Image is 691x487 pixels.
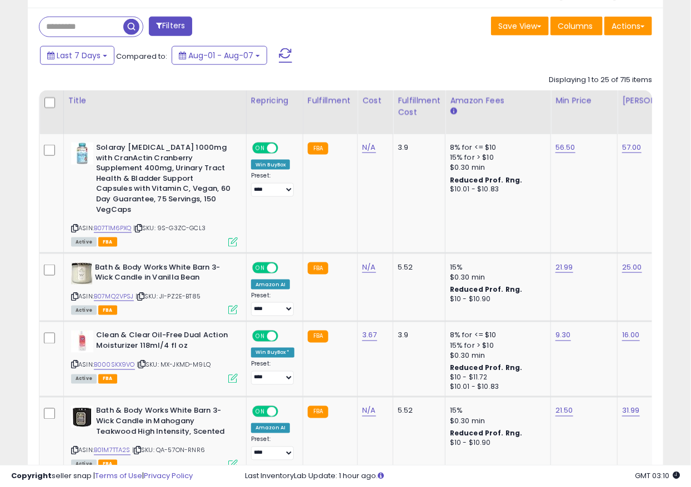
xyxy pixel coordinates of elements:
[71,406,93,428] img: 417GzbiDHjL._SL40_.jpg
[398,95,440,118] div: Fulfillment Cost
[555,405,573,417] a: 21.50
[71,262,92,285] img: 41zQS5QPmZL._SL40_.jpg
[95,470,142,481] a: Terms of Use
[635,470,680,481] span: 2025-08-15 03:10 GMT
[622,405,640,417] a: 31.99
[98,374,117,384] span: FBA
[450,106,457,116] small: Amazon Fees.
[136,292,201,301] span: | SKU: JI-PZ2E-BT85
[251,280,290,290] div: Amazon AI
[251,436,294,461] div: Preset:
[71,143,238,246] div: ASIN:
[550,17,603,35] button: Columns
[71,143,93,165] img: 41kCchWRygL._SL40_.jpg
[450,163,542,173] div: $0.30 min
[94,224,132,233] a: B07T1M6PXQ
[172,46,267,65] button: Aug-01 - Aug-07
[450,262,542,272] div: 15%
[245,471,680,481] div: Last InventoryLab Update: 1 hour ago.
[71,374,97,384] span: All listings currently available for purchase on Amazon
[362,405,375,417] a: N/A
[277,263,294,272] span: OFF
[94,361,135,370] a: B000SKX9VO
[251,423,290,433] div: Amazon AI
[398,262,437,272] div: 5.52
[71,262,238,314] div: ASIN:
[251,348,294,358] div: Win BuyBox *
[95,262,230,286] b: Bath & Body Works White Barn 3-Wick Candle in Vanilla Bean
[450,383,542,392] div: $10.01 - $10.83
[555,330,571,341] a: 9.30
[450,272,542,282] div: $0.30 min
[308,406,328,418] small: FBA
[362,262,375,273] a: N/A
[398,331,437,341] div: 3.9
[96,331,231,354] b: Clean & Clear Oil-Free Dual Action Moisturizer 118ml/4 fl oz
[450,417,542,427] div: $0.30 min
[11,471,193,481] div: seller snap | |
[11,470,52,481] strong: Copyright
[96,143,231,217] b: Solaray [MEDICAL_DATA] 1000mg with CranActin Cranberry Supplement 400mg, Urinary Tract Health & B...
[450,406,542,416] div: 15%
[253,332,267,341] span: ON
[450,295,542,304] div: $10 - $10.90
[71,237,97,247] span: All listings currently available for purchase on Amazon
[71,331,93,353] img: 31JGC6swHvL._SL40_.jpg
[491,17,549,35] button: Save View
[253,263,267,272] span: ON
[622,330,640,341] a: 16.00
[251,292,294,317] div: Preset:
[308,143,328,155] small: FBA
[450,331,542,341] div: 8% for <= $10
[362,330,377,341] a: 3.67
[98,306,117,315] span: FBA
[40,46,114,65] button: Last 7 Days
[144,470,193,481] a: Privacy Policy
[132,446,205,455] span: | SKU: QA-57ON-RNR6
[251,361,294,385] div: Preset:
[308,95,353,106] div: Fulfillment
[622,95,688,106] div: [PERSON_NAME]
[277,144,294,153] span: OFF
[398,406,437,416] div: 5.52
[57,50,101,61] span: Last 7 Days
[251,95,298,106] div: Repricing
[277,407,294,417] span: OFF
[149,17,192,36] button: Filters
[450,429,523,438] b: Reduced Prof. Rng.
[98,237,117,247] span: FBA
[450,185,542,194] div: $10.01 - $10.83
[137,361,211,369] span: | SKU: MX-JKMD-M9LQ
[450,351,542,361] div: $0.30 min
[94,292,134,301] a: B07MQ2VPSJ
[450,153,542,163] div: 15% for > $10
[251,160,291,170] div: Win BuyBox
[450,363,523,373] b: Reduced Prof. Rng.
[549,75,652,85] div: Displaying 1 to 25 of 715 items
[555,142,575,153] a: 56.50
[450,341,542,351] div: 15% for > $10
[450,373,542,383] div: $10 - $11.72
[450,95,546,106] div: Amazon Fees
[450,175,523,185] b: Reduced Prof. Rng.
[555,262,573,273] a: 21.99
[116,51,167,62] span: Compared to:
[622,142,642,153] a: 57.00
[71,331,238,382] div: ASIN:
[96,406,231,440] b: Bath & Body Works White Barn 3-Wick Candle in Mahogany Teakwood High Intensity, Scented
[558,21,593,32] span: Columns
[450,143,542,153] div: 8% for <= $10
[308,331,328,343] small: FBA
[450,439,542,448] div: $10 - $10.90
[68,95,242,106] div: Title
[133,224,206,232] span: | SKU: 9S-G3ZC-GCL3
[362,142,375,153] a: N/A
[622,262,642,273] a: 25.00
[251,172,294,197] div: Preset:
[308,262,328,275] small: FBA
[253,407,267,417] span: ON
[253,144,267,153] span: ON
[450,285,523,294] b: Reduced Prof. Rng.
[555,95,613,106] div: Min Price
[277,332,294,341] span: OFF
